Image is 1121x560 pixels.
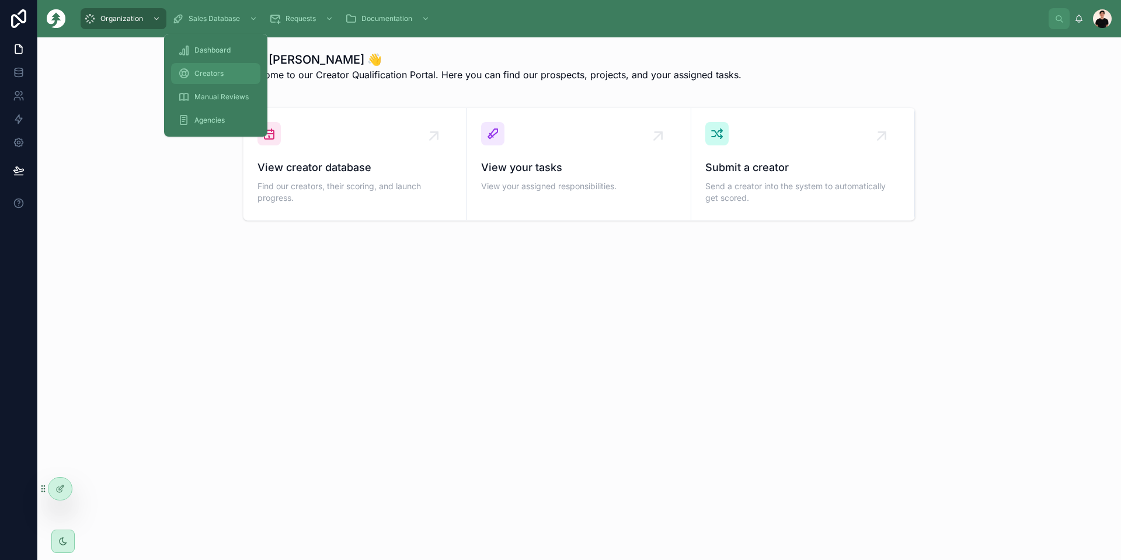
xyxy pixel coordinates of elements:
[257,159,452,176] span: View creator database
[257,180,452,204] span: Find our creators, their scoring, and launch progress.
[705,180,900,204] span: Send a creator into the system to automatically get scored.
[194,92,249,102] span: Manual Reviews
[342,8,436,29] a: Documentation
[481,159,676,176] span: View your tasks
[171,110,260,131] a: Agencies
[194,46,231,55] span: Dashboard
[705,159,900,176] span: Submit a creator
[266,8,339,29] a: Requests
[243,51,741,68] h1: Hey [PERSON_NAME] 👋
[361,14,412,23] span: Documentation
[47,9,65,28] img: App logo
[189,14,240,23] span: Sales Database
[171,63,260,84] a: Creators
[194,116,225,125] span: Agencies
[194,69,224,78] span: Creators
[243,68,741,82] p: Welcome to our Creator Qualification Portal. Here you can find our prospects, projects, and your ...
[286,14,316,23] span: Requests
[171,86,260,107] a: Manual Reviews
[467,108,691,220] a: View your tasksView your assigned responsibilities.
[75,6,1049,32] div: scrollable content
[100,14,143,23] span: Organization
[169,8,263,29] a: Sales Database
[171,40,260,61] a: Dashboard
[81,8,166,29] a: Organization
[243,108,467,220] a: View creator databaseFind our creators, their scoring, and launch progress.
[481,180,676,192] span: View your assigned responsibilities.
[691,108,915,220] a: Submit a creatorSend a creator into the system to automatically get scored.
